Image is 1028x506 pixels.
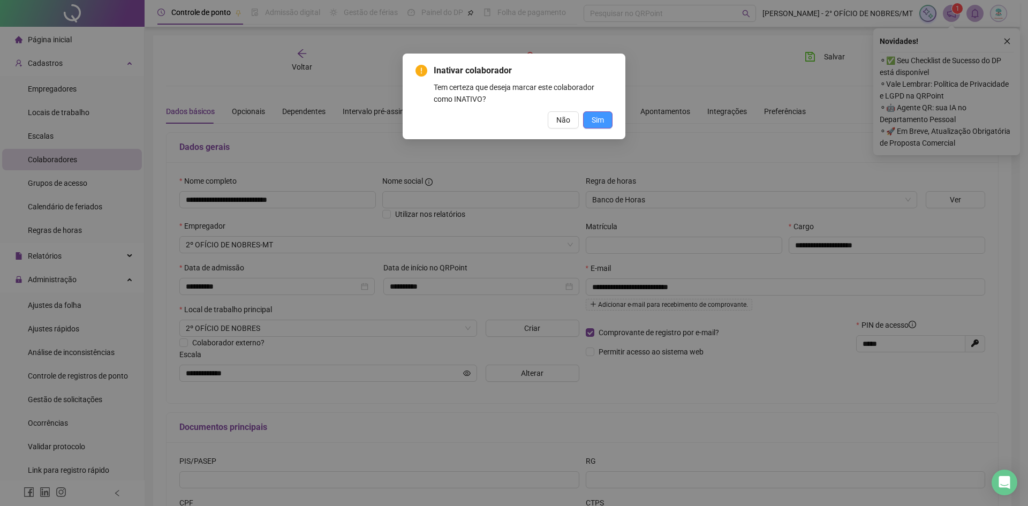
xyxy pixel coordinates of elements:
div: Open Intercom Messenger [992,470,1017,495]
div: Tem certeza que deseja marcar este colaborador como INATIVO? [434,81,613,105]
span: Inativar colaborador [434,64,613,77]
button: Sim [583,111,613,129]
span: exclamation-circle [415,65,427,77]
span: Não [556,114,570,126]
button: Não [548,111,579,129]
span: Sim [592,114,604,126]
